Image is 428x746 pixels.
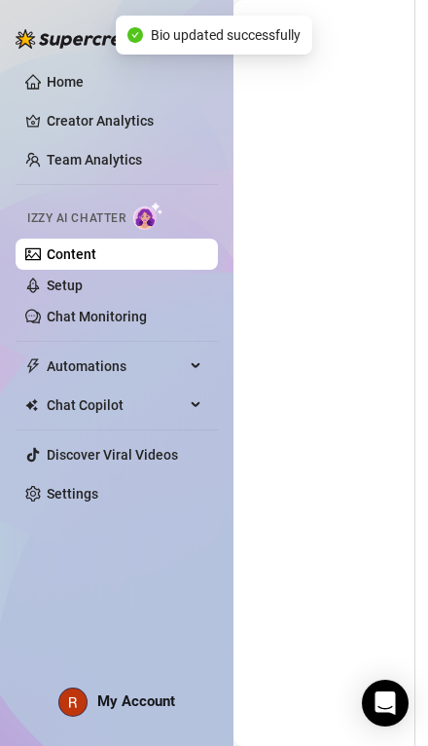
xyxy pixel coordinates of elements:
span: Bio updated successfully [151,24,301,46]
span: Automations [47,351,185,382]
span: Chat Copilot [47,390,185,421]
a: Discover Viral Videos [47,447,178,463]
a: Chat Monitoring [47,309,147,324]
span: My Account [97,692,175,710]
img: logo-BBDzfeDw.svg [16,29,161,49]
img: Chat Copilot [25,398,38,412]
a: Settings [47,486,98,502]
a: Content [47,246,96,262]
a: Setup [47,278,83,293]
img: ACg8ocKq5zOTtnwjnoil3S4nZVQY-mXbbQgoo1yICVq1hgkZuc7JsA=s96-c [59,689,87,716]
span: check-circle [127,27,143,43]
div: Open Intercom Messenger [362,680,409,727]
a: Team Analytics [47,152,142,168]
a: Home [47,74,84,90]
span: thunderbolt [25,358,41,374]
a: Creator Analytics [47,105,202,136]
span: Izzy AI Chatter [27,209,125,228]
img: AI Chatter [133,202,163,230]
